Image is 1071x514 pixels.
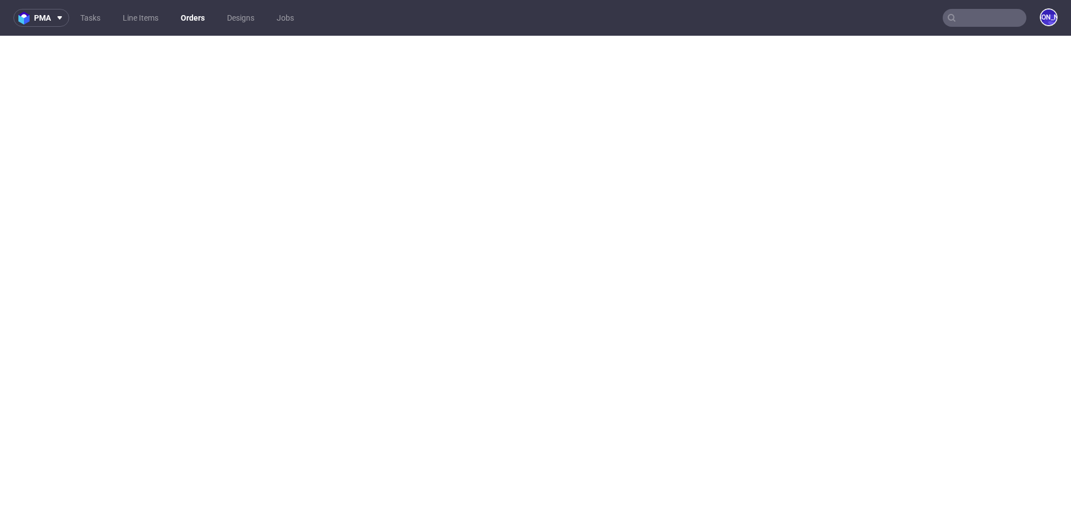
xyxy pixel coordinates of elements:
[18,12,34,25] img: logo
[74,9,107,27] a: Tasks
[220,9,261,27] a: Designs
[13,9,69,27] button: pma
[1041,9,1056,25] figcaption: [PERSON_NAME]
[174,9,211,27] a: Orders
[116,9,165,27] a: Line Items
[34,14,51,22] span: pma
[270,9,301,27] a: Jobs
